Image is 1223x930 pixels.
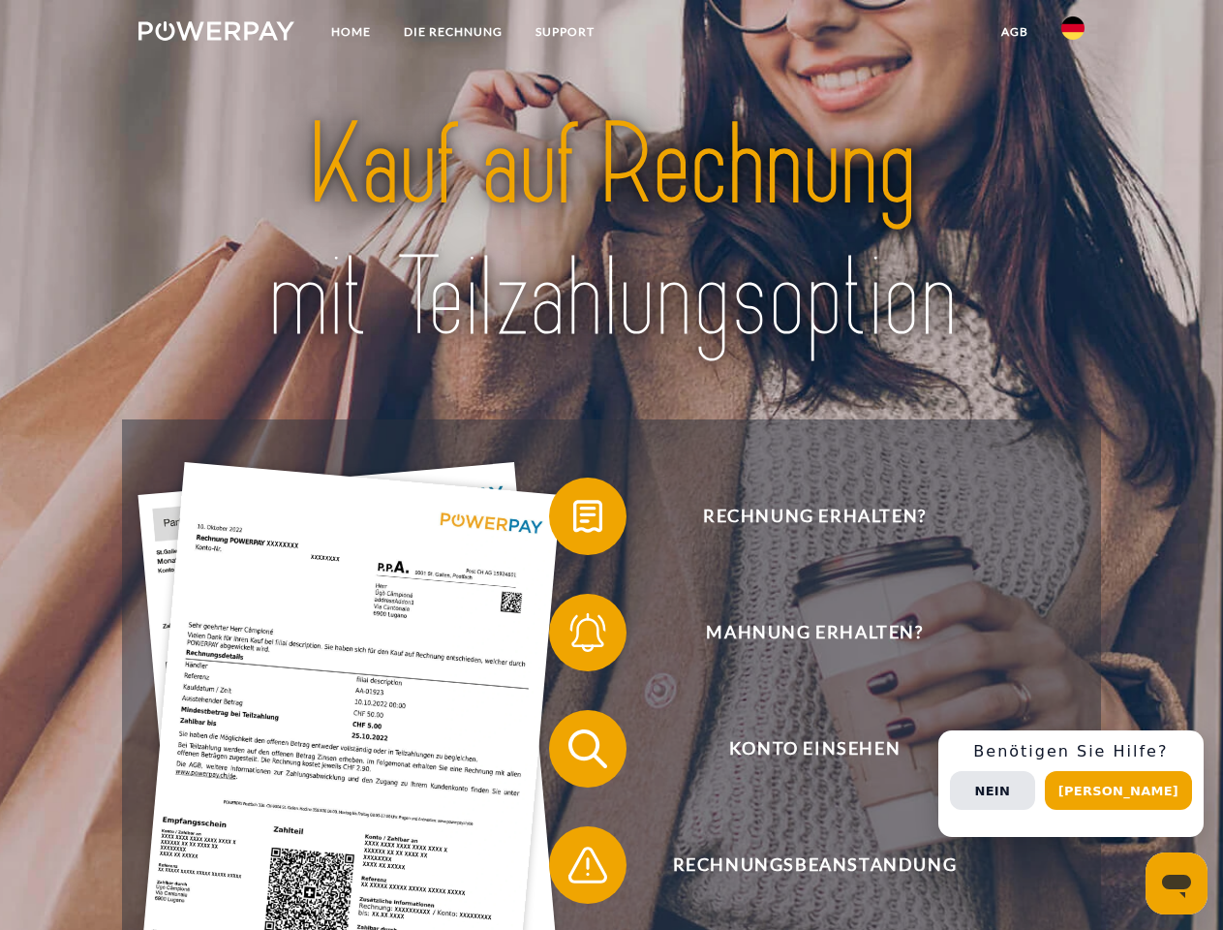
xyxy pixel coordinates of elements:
a: DIE RECHNUNG [387,15,519,49]
button: Konto einsehen [549,710,1053,788]
span: Konto einsehen [577,710,1052,788]
img: logo-powerpay-white.svg [138,21,294,41]
button: Rechnungsbeanstandung [549,826,1053,904]
div: Schnellhilfe [938,730,1204,837]
a: SUPPORT [519,15,611,49]
a: agb [985,15,1045,49]
img: title-powerpay_de.svg [185,93,1038,371]
a: Home [315,15,387,49]
button: Nein [950,771,1035,810]
img: qb_bell.svg [564,608,612,657]
span: Mahnung erhalten? [577,594,1052,671]
img: qb_search.svg [564,725,612,773]
img: de [1061,16,1085,40]
h3: Benötigen Sie Hilfe? [950,742,1192,761]
span: Rechnungsbeanstandung [577,826,1052,904]
button: [PERSON_NAME] [1045,771,1192,810]
button: Mahnung erhalten? [549,594,1053,671]
button: Rechnung erhalten? [549,478,1053,555]
span: Rechnung erhalten? [577,478,1052,555]
img: qb_bill.svg [564,492,612,541]
iframe: Schaltfläche zum Öffnen des Messaging-Fensters [1146,852,1208,914]
img: qb_warning.svg [564,841,612,889]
